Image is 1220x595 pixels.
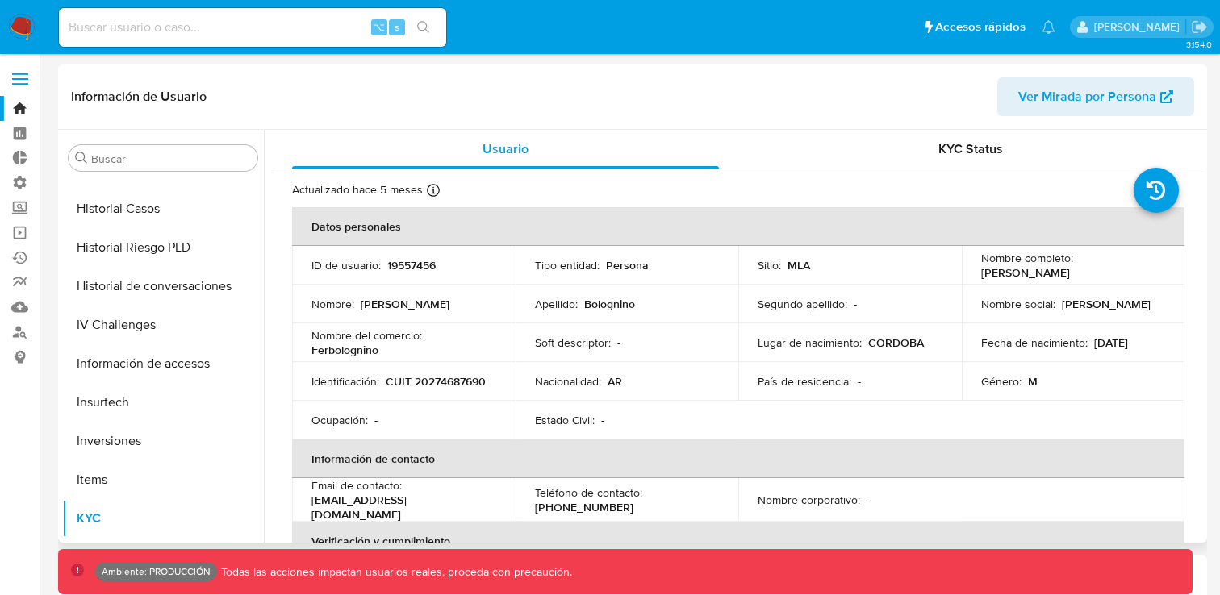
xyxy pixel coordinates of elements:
[292,522,1184,560] th: Verificación y cumplimiento
[535,374,601,389] p: Nacionalidad :
[617,335,620,350] p: -
[62,460,264,499] button: Items
[535,258,600,273] p: Tipo entidad :
[62,422,264,460] button: Inversiones
[292,439,1184,478] th: Información de contacto
[62,228,264,267] button: Historial Riesgo PLD
[608,374,622,389] p: AR
[535,413,595,427] p: Estado Civil :
[584,297,635,311] p: Bolognino
[535,500,633,514] p: [PHONE_NUMBER]
[217,564,572,580] p: Todas las acciones impactan usuarios reales, proceda con precaución.
[535,335,611,350] p: Soft descriptor :
[311,478,402,493] p: Email de contacto :
[1191,19,1208,35] a: Salir
[91,152,251,166] input: Buscar
[867,493,870,507] p: -
[62,499,264,538] button: KYC
[59,17,446,38] input: Buscar usuario o caso...
[535,297,578,311] p: Apellido :
[758,297,847,311] p: Segundo apellido :
[361,297,449,311] p: [PERSON_NAME]
[981,335,1088,350] p: Fecha de nacimiento :
[311,493,490,522] p: [EMAIL_ADDRESS][DOMAIN_NAME]
[601,413,604,427] p: -
[62,306,264,344] button: IV Challenges
[71,89,207,105] h1: Información de Usuario
[1018,77,1156,116] span: Ver Mirada por Persona
[758,258,781,273] p: Sitio :
[1042,20,1055,34] a: Notificaciones
[981,297,1055,311] p: Nombre social :
[1028,374,1038,389] p: M
[758,493,860,507] p: Nombre corporativo :
[981,265,1070,280] p: [PERSON_NAME]
[1062,297,1151,311] p: [PERSON_NAME]
[868,335,924,350] p: CORDOBA
[535,485,642,500] p: Teléfono de contacto :
[386,374,486,389] p: CUIT 20274687690
[935,19,1026,35] span: Accesos rápidos
[374,413,378,427] p: -
[311,258,381,273] p: ID de usuario :
[292,182,423,198] p: Actualizado hace 5 meses
[62,383,264,422] button: Insurtech
[311,374,379,389] p: Identificación :
[102,568,211,575] p: Ambiente: PRODUCCIÓN
[1094,19,1185,35] p: fernando.bolognino@mercadolibre.com
[483,139,529,158] span: Usuario
[758,374,851,389] p: País de residencia :
[606,258,649,273] p: Persona
[938,139,1003,158] span: KYC Status
[311,413,368,427] p: Ocupación :
[788,258,810,273] p: MLA
[292,207,1184,246] th: Datos personales
[75,152,88,164] button: Buscar
[407,16,440,39] button: search-icon
[311,297,354,311] p: Nombre :
[311,328,422,343] p: Nombre del comercio :
[62,344,264,383] button: Información de accesos
[1094,335,1128,350] p: [DATE]
[854,297,857,311] p: -
[997,77,1194,116] button: Ver Mirada por Persona
[981,374,1022,389] p: Género :
[62,189,264,228] button: Historial Casos
[981,251,1073,265] p: Nombre completo :
[62,267,264,306] button: Historial de conversaciones
[373,19,385,35] span: ⌥
[858,374,861,389] p: -
[311,343,378,357] p: Ferbolognino
[395,19,399,35] span: s
[62,538,264,576] button: Lista Interna
[387,258,436,273] p: 19557456
[758,335,862,350] p: Lugar de nacimiento :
